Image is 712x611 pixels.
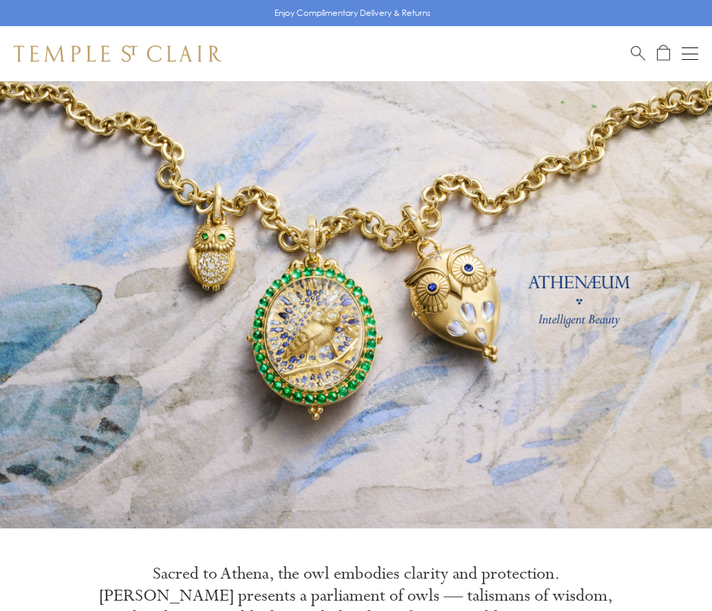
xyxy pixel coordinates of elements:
a: Open Shopping Bag [657,45,670,62]
a: Search [631,45,645,62]
img: Temple St. Clair [14,45,222,62]
button: Open navigation [682,45,698,62]
p: Enjoy Complimentary Delivery & Returns [274,6,431,20]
